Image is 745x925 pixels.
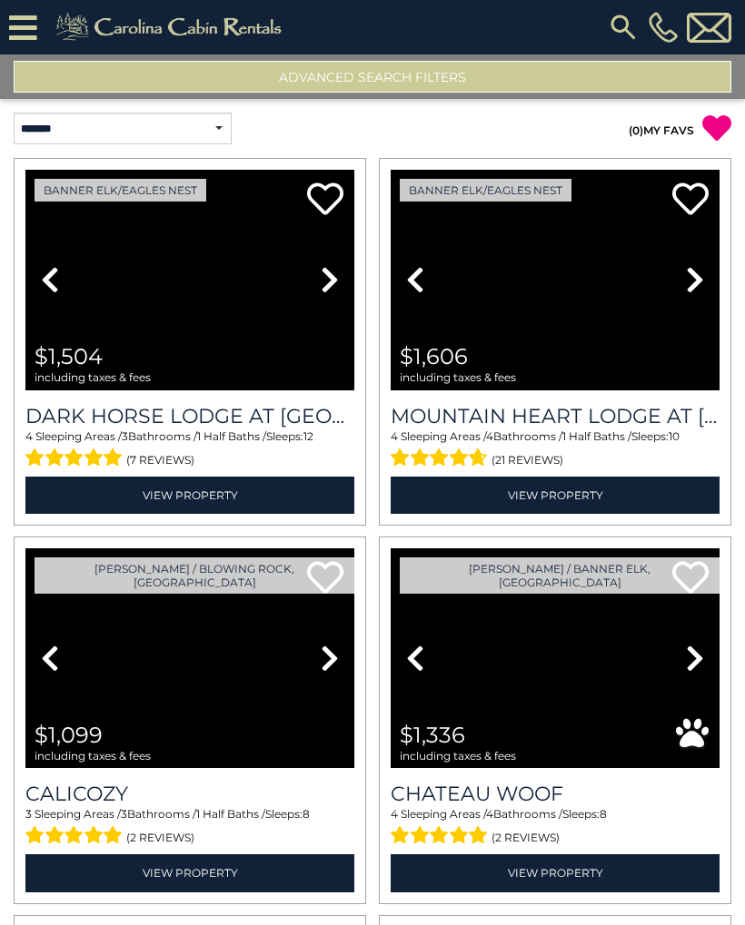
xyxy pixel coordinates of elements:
span: 8 [600,807,607,821]
span: $1,606 [400,343,468,369]
span: (21 reviews) [492,448,563,472]
span: 10 [669,429,680,443]
a: Calicozy [25,782,354,806]
span: including taxes & fees [400,750,516,762]
span: $1,504 [35,343,103,369]
span: 4 [391,807,398,821]
a: Mountain Heart Lodge at [GEOGRAPHIC_DATA] [391,404,720,428]
a: Banner Elk/Eagles Nest [400,179,571,202]
h3: Mountain Heart Lodge at Eagles Nest [391,404,720,428]
span: including taxes & fees [400,371,516,383]
img: Khaki-logo.png [46,9,297,45]
a: Add to favorites [307,181,343,220]
img: thumbnail_164375637.jpeg [25,170,354,390]
span: 12 [303,429,313,443]
div: Sleeping Areas / Bathrooms / Sleeps: [391,806,720,850]
span: (2 reviews) [492,826,560,850]
a: View Property [25,854,354,891]
h3: Dark Horse Lodge at Eagles Nest [25,404,354,428]
span: 1 Half Baths / [562,429,631,443]
img: thumbnail_167987680.jpeg [391,548,720,769]
a: Banner Elk/Eagles Nest [35,179,206,202]
span: 4 [486,807,493,821]
img: thumbnail_163263019.jpeg [391,170,720,390]
span: 3 [121,807,127,821]
span: including taxes & fees [35,750,151,762]
span: $1,099 [35,722,103,748]
span: ( ) [629,123,643,137]
a: [PERSON_NAME] / Blowing Rock, [GEOGRAPHIC_DATA] [35,557,354,594]
a: View Property [25,477,354,514]
a: [PHONE_NUMBER] [644,12,682,43]
div: Sleeping Areas / Bathrooms / Sleeps: [25,428,354,472]
span: (7 reviews) [126,448,194,472]
a: (0)MY FAVS [629,123,694,137]
span: 3 [122,429,128,443]
span: (2 reviews) [126,826,194,850]
a: Chateau Woof [391,782,720,806]
span: $1,336 [400,722,465,748]
a: View Property [391,854,720,891]
button: Advanced Search Filters [14,61,731,93]
a: View Property [391,477,720,514]
span: 4 [486,429,493,443]
img: thumbnail_167084326.jpeg [25,548,354,769]
span: 1 Half Baths / [197,429,266,443]
a: [PERSON_NAME] / Banner Elk, [GEOGRAPHIC_DATA] [400,557,720,594]
div: Sleeping Areas / Bathrooms / Sleeps: [25,806,354,850]
span: 8 [303,807,310,821]
span: 4 [391,429,398,443]
span: 0 [632,123,640,137]
span: 3 [25,807,32,821]
img: search-regular.svg [607,11,640,44]
span: including taxes & fees [35,371,151,383]
div: Sleeping Areas / Bathrooms / Sleeps: [391,428,720,472]
span: 4 [25,429,33,443]
a: Add to favorites [672,181,709,220]
a: Dark Horse Lodge at [GEOGRAPHIC_DATA] [25,404,354,428]
span: 1 Half Baths / [196,807,265,821]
